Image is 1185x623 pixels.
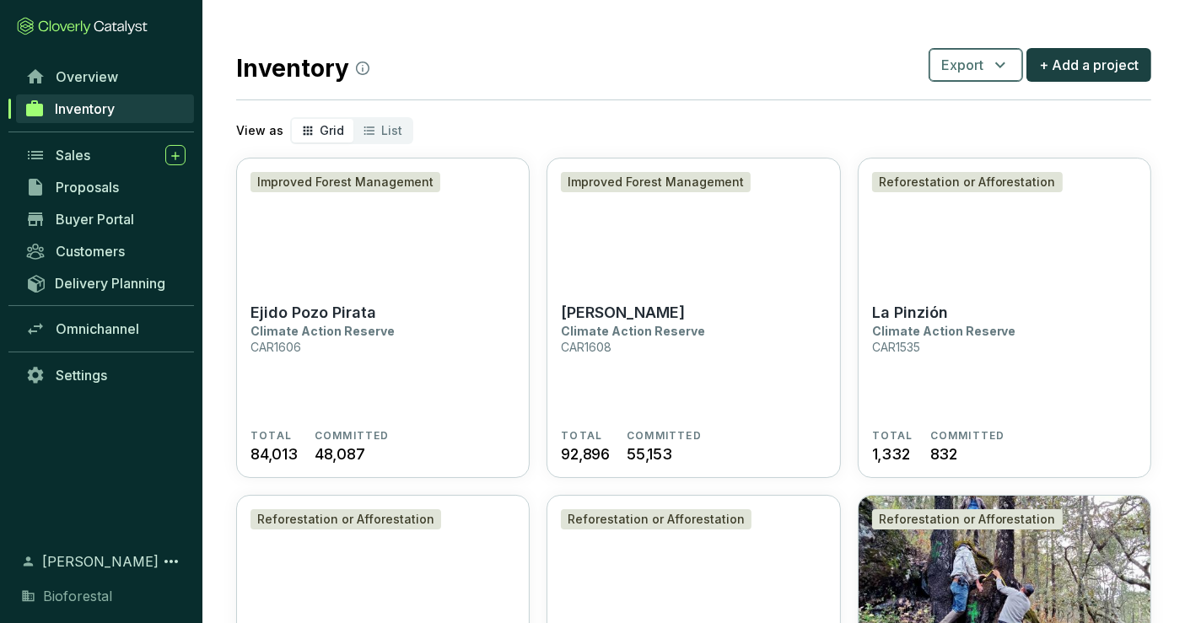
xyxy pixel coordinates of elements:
[17,237,194,266] a: Customers
[250,324,395,338] p: Climate Action Reserve
[872,443,910,465] span: 1,332
[250,172,440,192] div: Improved Forest Management
[17,205,194,234] a: Buyer Portal
[929,48,1023,82] button: Export
[56,211,134,228] span: Buyer Portal
[1026,48,1151,82] button: + Add a project
[381,123,402,137] span: List
[561,172,751,192] div: Improved Forest Management
[17,141,194,169] a: Sales
[17,361,194,389] a: Settings
[872,172,1063,192] div: Reforestation or Afforestation
[561,340,611,354] p: CAR1608
[872,303,948,322] p: La Pinzión
[250,443,298,465] span: 84,013
[872,324,1016,338] p: Climate Action Reserve
[16,94,194,123] a: Inventory
[547,158,840,478] a: Ejido GavilanesImproved Forest Management[PERSON_NAME]Climate Action ReserveCAR1608TOTAL92,896COM...
[859,158,1150,293] img: La Pinzión
[1039,55,1139,75] span: + Add a project
[56,179,119,196] span: Proposals
[56,320,139,337] span: Omnichannel
[55,275,165,292] span: Delivery Planning
[320,123,344,137] span: Grid
[315,443,365,465] span: 48,087
[930,429,1005,443] span: COMMITTED
[547,158,839,293] img: Ejido Gavilanes
[17,269,194,297] a: Delivery Planning
[627,429,702,443] span: COMMITTED
[236,158,530,478] a: Ejido Pozo PirataImproved Forest ManagementEjido Pozo PirataClimate Action ReserveCAR1606TOTAL84,...
[561,303,685,322] p: [PERSON_NAME]
[17,173,194,201] a: Proposals
[930,443,957,465] span: 832
[872,340,920,354] p: CAR1535
[236,122,283,139] p: View as
[858,158,1151,478] a: La Pinzión Reforestation or AfforestationLa PinziónClimate Action ReserveCAR1535TOTAL1,332COMMITT...
[872,429,913,443] span: TOTAL
[56,147,90,164] span: Sales
[941,55,983,75] span: Export
[561,443,610,465] span: 92,896
[250,303,376,322] p: Ejido Pozo Pirata
[561,429,602,443] span: TOTAL
[236,51,369,86] h2: Inventory
[627,443,672,465] span: 55,153
[290,117,413,144] div: segmented control
[561,324,705,338] p: Climate Action Reserve
[56,367,107,384] span: Settings
[237,158,529,293] img: Ejido Pozo Pirata
[250,340,301,354] p: CAR1606
[872,509,1063,529] div: Reforestation or Afforestation
[17,62,194,91] a: Overview
[56,243,125,260] span: Customers
[17,314,194,343] a: Omnichannel
[55,100,115,117] span: Inventory
[315,429,390,443] span: COMMITTED
[43,586,112,606] span: Bioforestal
[561,509,751,529] div: Reforestation or Afforestation
[56,68,118,85] span: Overview
[42,551,159,572] span: [PERSON_NAME]
[250,509,441,529] div: Reforestation or Afforestation
[250,429,292,443] span: TOTAL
